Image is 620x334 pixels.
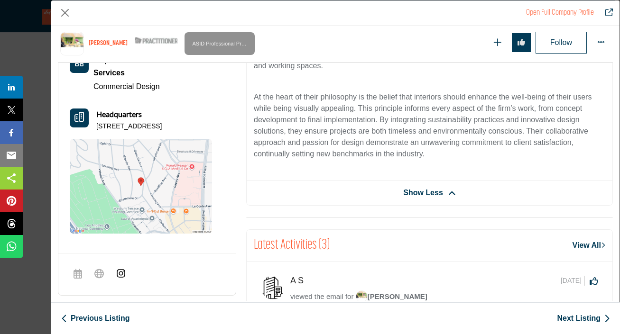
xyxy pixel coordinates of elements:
[188,35,251,53] span: ASID Professional Practitioner
[89,40,128,48] h1: [PERSON_NAME]
[356,292,427,300] span: [PERSON_NAME]
[93,66,160,80] a: Services
[254,91,605,160] p: At the heart of their philosophy is the belief that interiors should enhance the well-being of th...
[254,237,330,254] h2: Latest Activities (3)
[536,32,587,54] button: Follow
[93,55,148,64] b: Scope & Services
[70,139,212,234] img: Location Map
[135,35,177,46] img: ASID Qualified Practitioners
[70,54,89,73] button: Category Icon
[356,290,368,302] img: image
[526,9,594,17] a: Redirect to william-bouchey
[61,313,130,324] a: Previous Listing
[261,276,285,299] img: avtar-image
[93,56,148,64] a: Scope & Services
[557,313,610,324] a: Next Listing
[58,6,72,20] button: Close
[599,7,613,18] a: Redirect to william-bouchey
[96,108,142,120] b: Headquarters
[592,33,611,52] button: More Options
[403,187,443,199] span: Show Less
[573,240,605,251] a: View All
[93,82,160,90] a: Commercial Design
[93,66,160,80] div: Interior and exterior spaces including lighting, layouts, furnishings, accessories, artwork, land...
[590,277,598,285] i: Click to Like this activity
[70,108,89,127] button: Headquarter icon
[290,276,312,286] h5: A S
[60,32,84,55] img: william-bouchey logo
[356,291,427,303] a: image[PERSON_NAME]
[96,122,162,131] p: [STREET_ADDRESS]
[561,276,585,286] span: [DATE]
[290,292,353,300] span: viewed the email for
[116,269,126,278] img: Instagram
